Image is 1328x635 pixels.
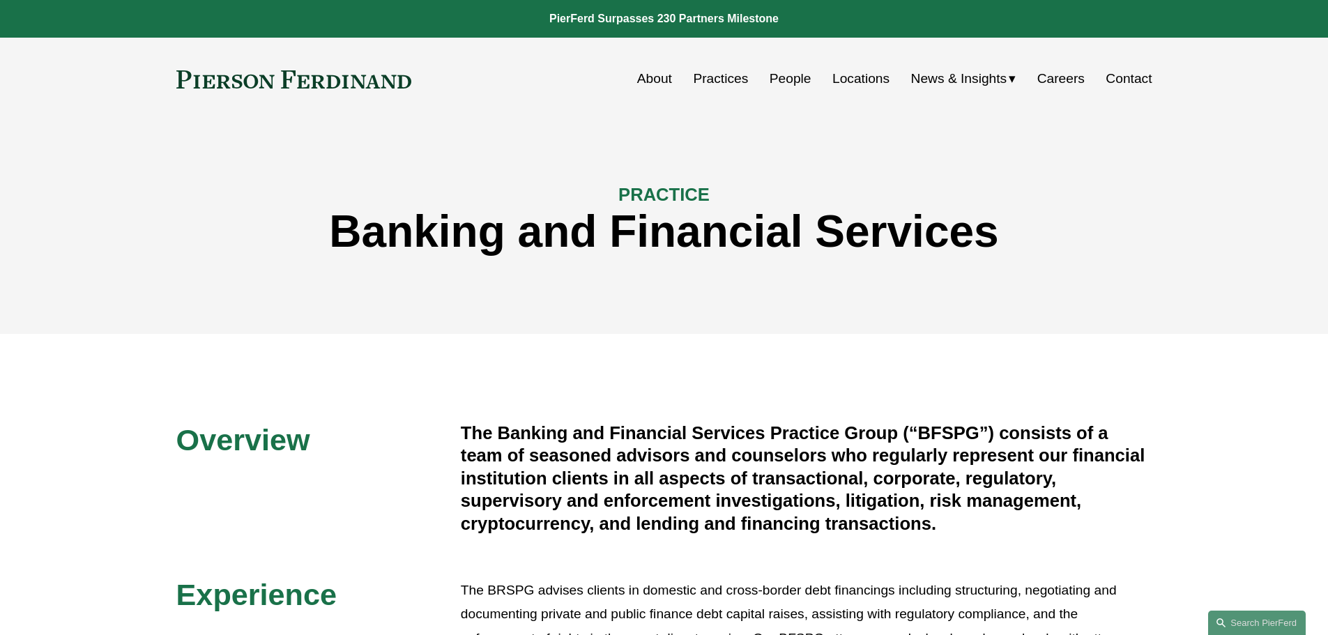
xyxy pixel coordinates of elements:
[1037,66,1085,92] a: Careers
[911,66,1016,92] a: folder dropdown
[911,67,1007,91] span: News & Insights
[637,66,672,92] a: About
[1208,611,1306,635] a: Search this site
[176,423,310,457] span: Overview
[770,66,811,92] a: People
[693,66,748,92] a: Practices
[1106,66,1152,92] a: Contact
[461,422,1152,535] h4: The Banking and Financial Services Practice Group (“BFSPG”) consists of a team of seasoned adviso...
[176,578,337,611] span: Experience
[618,185,710,204] span: PRACTICE
[176,206,1152,257] h1: Banking and Financial Services
[832,66,890,92] a: Locations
